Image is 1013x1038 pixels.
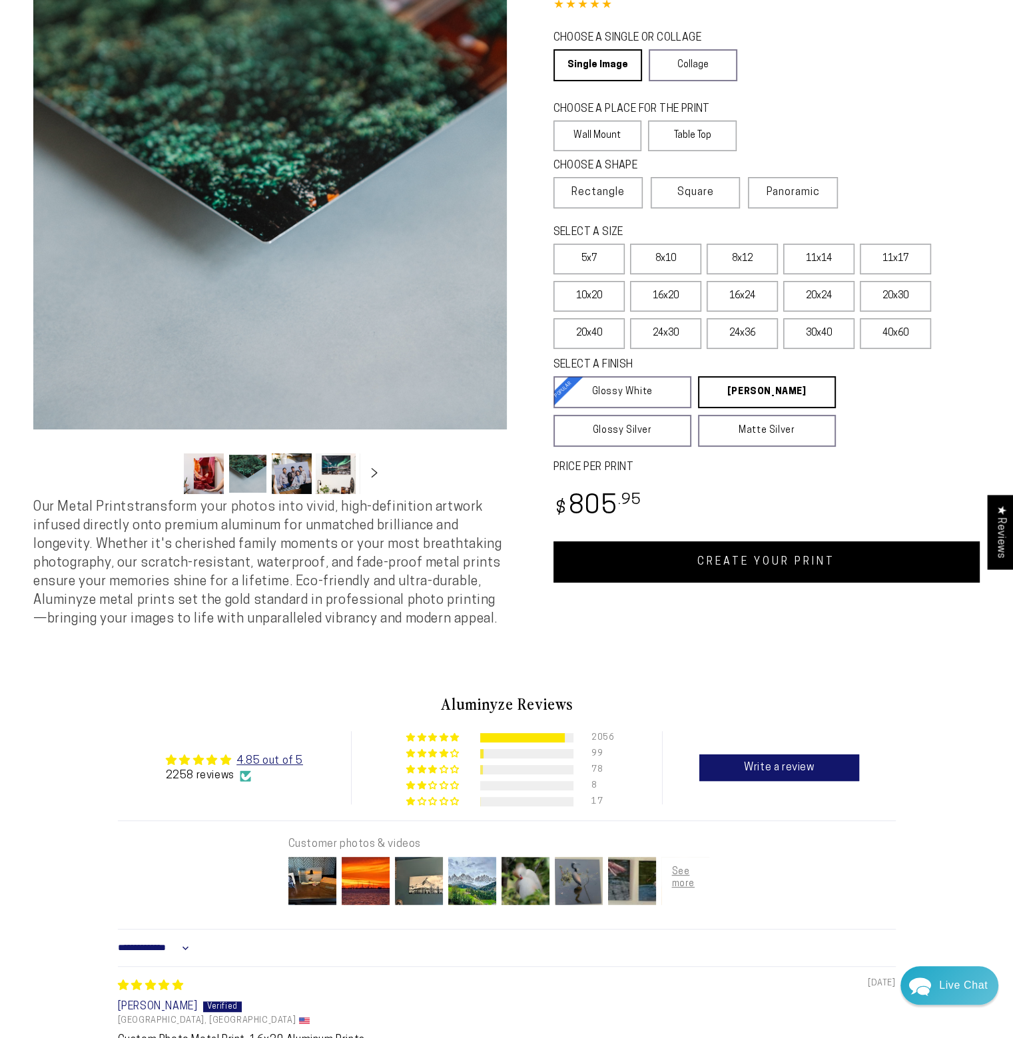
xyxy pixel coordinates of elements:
img: User picture [605,854,659,908]
div: 78 [591,765,607,774]
img: User picture [499,854,552,908]
h2: Aluminyze Reviews [118,692,896,715]
div: 0% (8) reviews with 2 star rating [406,781,462,791]
label: 11x14 [783,244,854,274]
div: Chat widget toggle [900,966,998,1005]
img: Verified Checkmark [240,770,251,782]
label: 40x60 [860,318,931,349]
div: 2056 [591,733,607,742]
button: Load image 4 in gallery view [316,453,356,494]
button: Slide right [360,459,389,489]
div: Contact Us Directly [939,966,988,1005]
label: 16x24 [707,281,778,312]
label: 20x24 [783,281,854,312]
button: Load image 2 in gallery view [228,453,268,494]
img: User picture [659,854,712,908]
label: 24x36 [707,318,778,349]
a: CREATE YOUR PRINT [553,541,980,583]
label: 24x30 [630,318,701,349]
sup: .95 [618,493,642,508]
label: Table Top [648,121,737,151]
span: Our Metal Prints transform your photos into vivid, high-definition artwork infused directly onto ... [33,501,502,626]
label: 16x20 [630,281,701,312]
img: User picture [552,854,605,908]
span: Panoramic [767,187,820,198]
label: PRICE PER PRINT [553,460,980,475]
label: 5x7 [553,244,625,274]
label: Wall Mount [553,121,642,151]
label: 8x10 [630,244,701,274]
div: Customer photos & videos [288,837,709,852]
div: 17 [591,797,607,806]
button: Slide left [151,459,180,489]
div: 3% (78) reviews with 3 star rating [406,765,462,775]
div: Average rating is 4.85 stars [165,752,302,768]
label: 11x17 [860,244,931,274]
span: [DATE] [868,977,896,989]
div: Click to open Judge.me floating reviews tab [988,495,1013,569]
div: 99 [591,749,607,758]
a: Collage [649,49,737,81]
span: [GEOGRAPHIC_DATA], [GEOGRAPHIC_DATA] [118,1015,296,1026]
legend: SELECT A FINISH [553,358,805,373]
span: [PERSON_NAME] [118,1001,198,1012]
label: 20x40 [553,318,625,349]
img: User picture [339,854,392,908]
a: [PERSON_NAME] [698,376,836,408]
span: $ [555,500,567,518]
div: 91% (2056) reviews with 5 star rating [406,733,462,743]
label: 30x40 [783,318,854,349]
a: Write a review [699,754,859,781]
span: Square [677,184,714,200]
legend: SELECT A SIZE [553,225,805,240]
img: US [299,1017,310,1025]
legend: CHOOSE A PLACE FOR THE PRINT [553,102,725,117]
legend: CHOOSE A SHAPE [553,158,727,174]
legend: CHOOSE A SINGLE OR COLLAGE [553,31,725,46]
a: Single Image [553,49,642,81]
div: 1% (17) reviews with 1 star rating [406,797,462,807]
span: Rectangle [571,184,625,200]
a: Matte Silver [698,415,836,447]
label: 10x20 [553,281,625,312]
div: 2258 reviews [165,768,302,783]
img: User picture [446,854,499,908]
select: Sort dropdown [118,935,192,961]
img: User picture [286,854,339,908]
div: 8 [591,781,607,790]
a: 4.85 out of 5 [236,756,303,766]
bdi: 805 [553,494,642,520]
span: 5 star review [118,981,184,991]
button: Load image 1 in gallery view [184,453,224,494]
img: User picture [392,854,446,908]
a: Glossy White [553,376,691,408]
a: Glossy Silver [553,415,691,447]
div: 4% (99) reviews with 4 star rating [406,749,462,759]
label: 8x12 [707,244,778,274]
button: Load image 3 in gallery view [272,453,312,494]
label: 20x30 [860,281,931,312]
